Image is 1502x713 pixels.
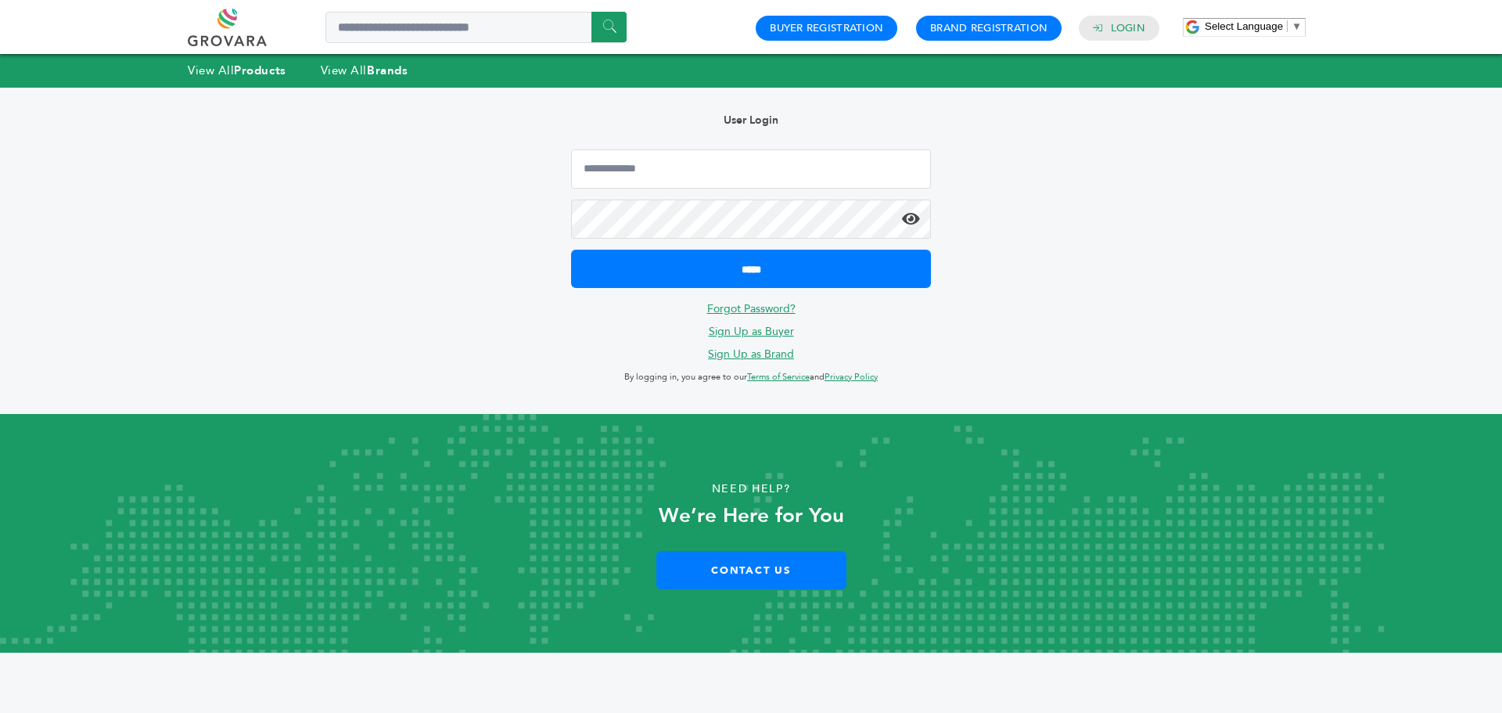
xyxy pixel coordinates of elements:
a: Privacy Policy [825,371,878,383]
a: Sign Up as Brand [708,347,794,362]
a: Login [1111,21,1145,35]
span: Select Language [1205,20,1283,32]
a: Terms of Service [747,371,810,383]
a: Brand Registration [930,21,1047,35]
span: ▼ [1292,20,1302,32]
a: Sign Up as Buyer [709,324,794,339]
span: ​ [1287,20,1288,32]
a: Select Language​ [1205,20,1302,32]
input: Search a product or brand... [325,12,627,43]
a: Contact Us [656,551,846,589]
a: Buyer Registration [770,21,883,35]
b: User Login [724,113,778,128]
a: View AllProducts [188,63,286,78]
strong: Products [234,63,286,78]
strong: Brands [367,63,408,78]
input: Email Address [571,149,931,189]
p: Need Help? [75,477,1427,501]
input: Password [571,200,931,239]
a: Forgot Password? [707,301,796,316]
a: View AllBrands [321,63,408,78]
p: By logging in, you agree to our and [571,368,931,387]
strong: We’re Here for You [659,502,844,530]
